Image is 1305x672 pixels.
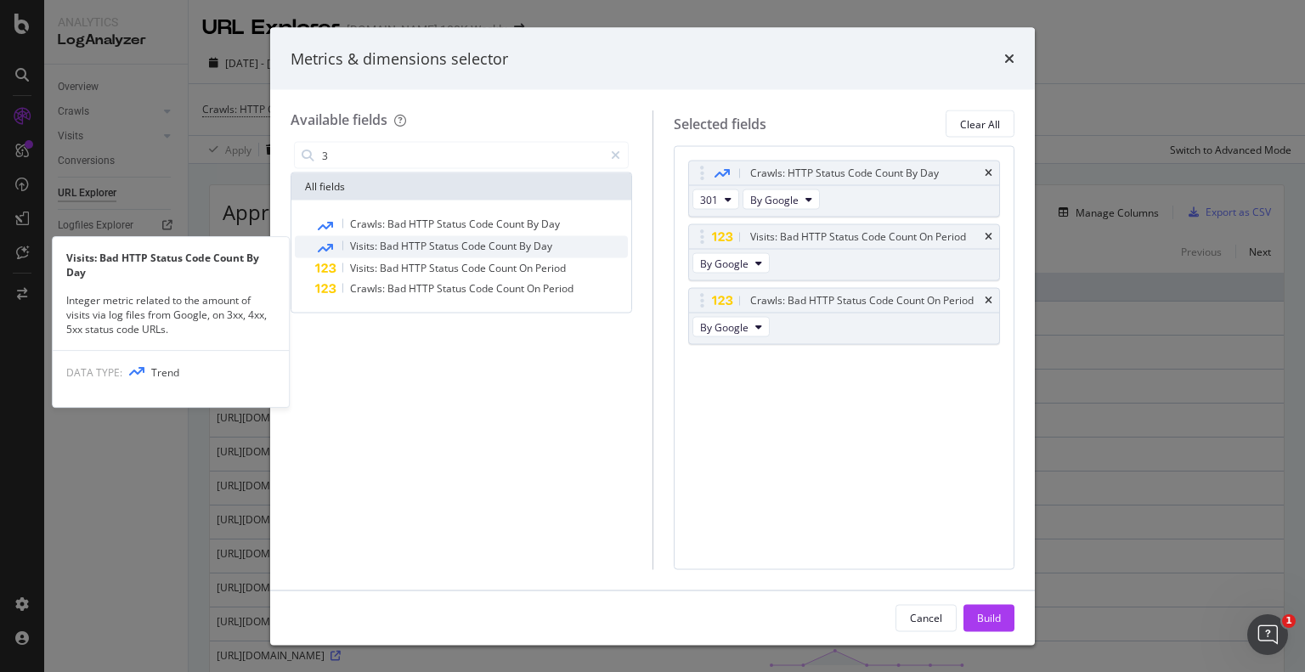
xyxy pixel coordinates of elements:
button: By Google [743,189,820,210]
span: Code [461,239,489,253]
div: Crawls: Bad HTTP Status Code Count On PeriodtimesBy Google [688,288,1001,345]
span: Status [429,261,461,275]
button: 301 [692,189,739,210]
span: HTTP [409,281,437,296]
div: Metrics & dimensions selector [291,48,508,70]
span: Visits: [350,261,380,275]
div: Build [977,610,1001,624]
div: times [985,296,992,306]
span: Count [496,281,527,296]
span: By [527,217,541,231]
span: Day [541,217,560,231]
span: Bad [387,281,409,296]
div: Integer metric related to the amount of visits via log files from Google, on 3xx, 4xx, 5xx status... [53,293,289,336]
div: Clear All [960,116,1000,131]
button: Cancel [895,604,957,631]
span: Day [534,239,552,253]
span: Visits: [350,239,380,253]
div: times [985,232,992,242]
div: times [1004,48,1014,70]
div: modal [270,27,1035,645]
span: Status [437,281,469,296]
span: HTTP [401,261,429,275]
div: Crawls: Bad HTTP Status Code Count On Period [750,292,974,309]
span: Crawls: [350,217,387,231]
span: HTTP [401,239,429,253]
span: On [519,261,535,275]
span: 301 [700,192,718,206]
span: 1 [1282,614,1296,628]
input: Search by field name [320,143,603,168]
span: Crawls: [350,281,387,296]
div: Crawls: HTTP Status Code Count By Daytimes301By Google [688,161,1001,217]
div: Visits: Bad HTTP Status Code Count On Period [750,229,966,246]
span: Count [489,239,519,253]
button: By Google [692,253,770,274]
button: Build [963,604,1014,631]
span: By Google [700,256,749,270]
button: Clear All [946,110,1014,138]
span: Bad [380,261,401,275]
div: Available fields [291,110,387,129]
span: Period [543,281,573,296]
div: Selected fields [674,114,766,133]
span: Count [496,217,527,231]
span: By Google [750,192,799,206]
span: Code [469,217,496,231]
button: By Google [692,317,770,337]
span: HTTP [409,217,437,231]
span: Code [461,261,489,275]
iframe: Intercom live chat [1247,614,1288,655]
div: Cancel [910,610,942,624]
span: Bad [387,217,409,231]
div: Visits: Bad HTTP Status Code Count By Day [53,251,289,280]
span: Bad [380,239,401,253]
span: By [519,239,534,253]
span: By Google [700,319,749,334]
div: All fields [291,173,631,200]
span: Period [535,261,566,275]
span: Status [429,239,461,253]
div: times [985,168,992,178]
div: Crawls: HTTP Status Code Count By Day [750,165,939,182]
span: Code [469,281,496,296]
div: Visits: Bad HTTP Status Code Count On PeriodtimesBy Google [688,224,1001,281]
span: Status [437,217,469,231]
span: Count [489,261,519,275]
span: On [527,281,543,296]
